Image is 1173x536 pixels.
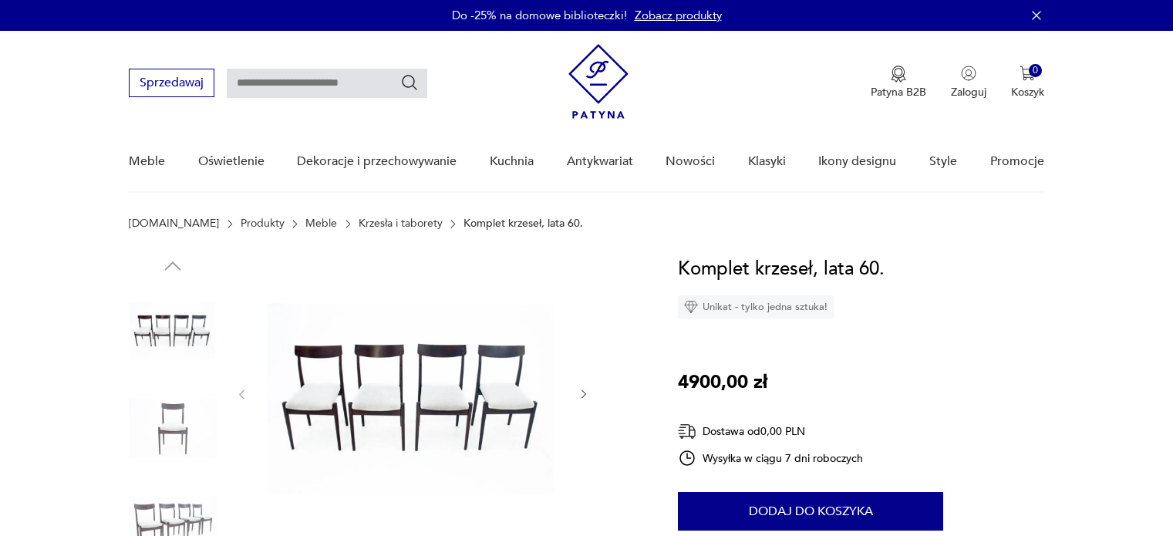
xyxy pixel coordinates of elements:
[452,8,627,23] p: Do -25% na domowe biblioteczki!
[871,66,926,99] a: Ikona medaluPatyna B2B
[678,492,943,531] button: Dodaj do koszyka
[961,66,976,81] img: Ikonka użytkownika
[678,422,696,441] img: Ikona dostawy
[567,132,633,191] a: Antykwariat
[264,255,561,531] img: Zdjęcie produktu Komplet krzeseł, lata 60.
[678,449,863,467] div: Wysyłka w ciągu 7 dni roboczych
[748,132,786,191] a: Klasyki
[678,255,885,284] h1: Komplet krzeseł, lata 60.
[129,132,165,191] a: Meble
[951,85,986,99] p: Zaloguj
[666,132,715,191] a: Nowości
[129,217,219,230] a: [DOMAIN_NAME]
[990,132,1044,191] a: Promocje
[818,132,896,191] a: Ikony designu
[241,217,285,230] a: Produkty
[463,217,583,230] p: Komplet krzeseł, lata 60.
[129,79,214,89] a: Sprzedawaj
[129,285,217,373] img: Zdjęcie produktu Komplet krzeseł, lata 60.
[871,85,926,99] p: Patyna B2B
[678,422,863,441] div: Dostawa od 0,00 PLN
[305,217,337,230] a: Meble
[684,300,698,314] img: Ikona diamentu
[871,66,926,99] button: Patyna B2B
[400,73,419,92] button: Szukaj
[297,132,457,191] a: Dekoracje i przechowywanie
[951,66,986,99] button: Zaloguj
[678,295,834,319] div: Unikat - tylko jedna sztuka!
[129,384,217,472] img: Zdjęcie produktu Komplet krzeseł, lata 60.
[929,132,957,191] a: Style
[198,132,265,191] a: Oświetlenie
[1011,85,1044,99] p: Koszyk
[490,132,534,191] a: Kuchnia
[1020,66,1035,81] img: Ikona koszyka
[1011,66,1044,99] button: 0Koszyk
[678,368,767,397] p: 4900,00 zł
[359,217,443,230] a: Krzesła i taborety
[891,66,906,83] img: Ikona medalu
[635,8,722,23] a: Zobacz produkty
[568,44,629,119] img: Patyna - sklep z meblami i dekoracjami vintage
[129,69,214,97] button: Sprzedawaj
[1029,64,1042,77] div: 0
